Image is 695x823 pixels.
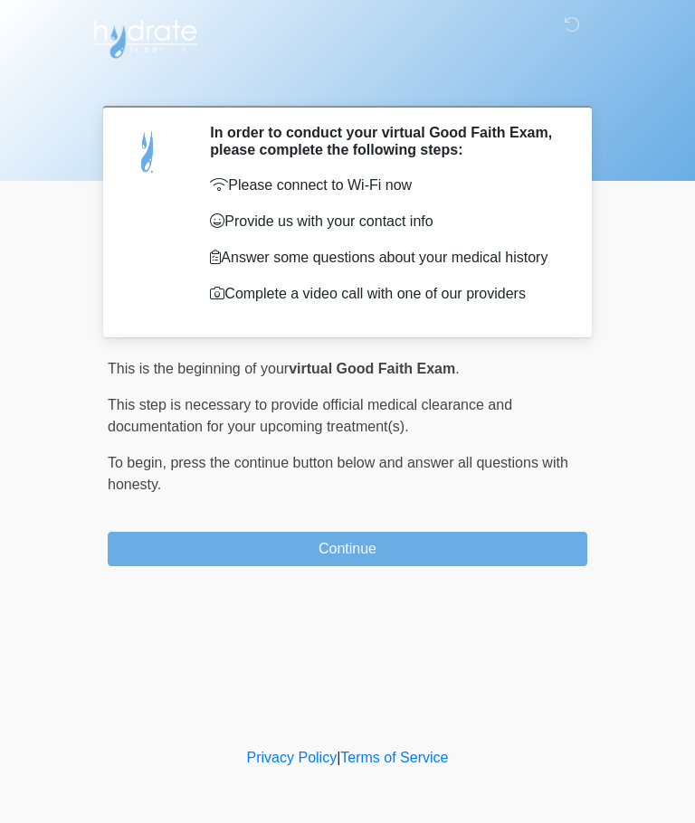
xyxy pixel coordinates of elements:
[210,247,560,269] p: Answer some questions about your medical history
[108,361,289,376] span: This is the beginning of your
[210,175,560,196] p: Please connect to Wi-Fi now
[210,283,560,305] p: Complete a video call with one of our providers
[108,397,512,434] span: This step is necessary to provide official medical clearance and documentation for your upcoming ...
[455,361,459,376] span: .
[289,361,455,376] strong: virtual Good Faith Exam
[210,124,560,158] h2: In order to conduct your virtual Good Faith Exam, please complete the following steps:
[210,211,560,232] p: Provide us with your contact info
[340,750,448,765] a: Terms of Service
[108,532,587,566] button: Continue
[337,750,340,765] a: |
[90,14,200,60] img: Hydrate IV Bar - Arcadia Logo
[247,750,338,765] a: Privacy Policy
[121,124,176,178] img: Agent Avatar
[108,455,170,470] span: To begin,
[94,65,601,99] h1: ‎ ‎ ‎ ‎
[108,455,568,492] span: press the continue button below and answer all questions with honesty.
